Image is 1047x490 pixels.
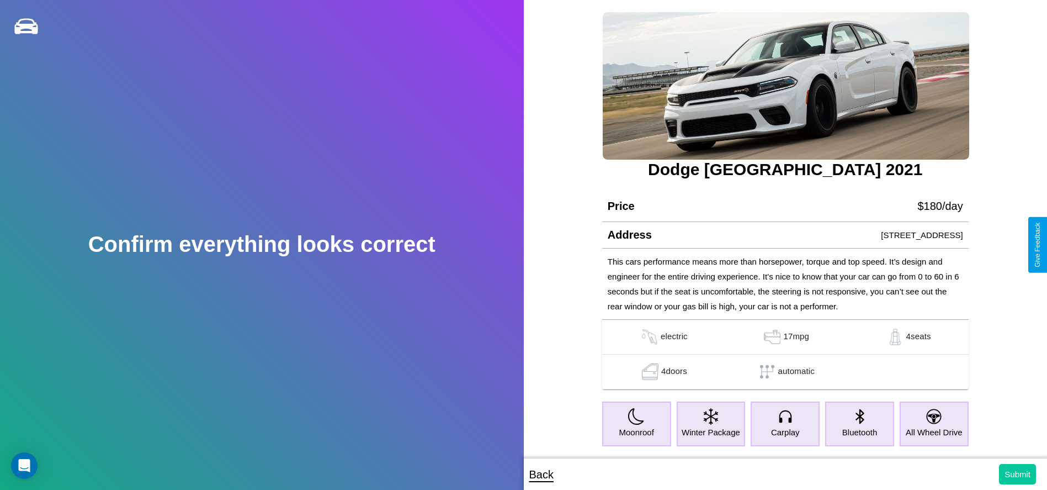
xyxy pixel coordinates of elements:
p: Back [529,465,554,484]
p: automatic [778,363,815,380]
img: gas [884,329,906,345]
p: Carplay [771,425,800,440]
div: Open Intercom Messenger [11,452,38,479]
p: Bluetooth [842,425,877,440]
h4: Price [608,200,635,213]
div: Give Feedback [1034,223,1041,267]
p: All Wheel Drive [906,425,963,440]
p: Moonroof [619,425,653,440]
p: $ 180 /day [917,196,963,216]
h4: Address [608,229,652,241]
p: This cars performance means more than horsepower, torque and top speed. It’s design and engineer ... [608,254,963,314]
p: [STREET_ADDRESS] [881,228,963,243]
p: Winter Package [682,425,740,440]
img: gas [639,329,661,345]
img: gas [761,329,783,345]
h2: Confirm everything looks correct [88,232,435,257]
button: Submit [999,464,1036,484]
table: simple table [602,320,969,389]
h3: Dodge [GEOGRAPHIC_DATA] 2021 [602,160,969,179]
p: 4 doors [661,363,687,380]
p: 4 seats [906,329,931,345]
p: electric [661,329,688,345]
img: gas [639,363,661,380]
p: 17 mpg [783,329,809,345]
